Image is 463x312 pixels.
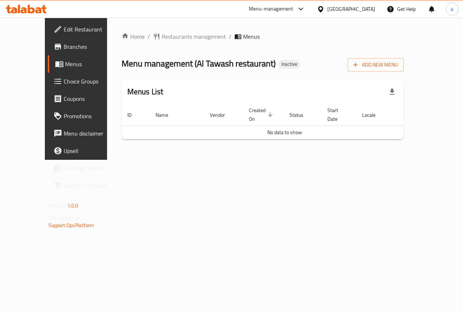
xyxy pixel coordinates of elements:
[127,111,141,119] span: ID
[64,129,116,138] span: Menu disclaimer
[48,21,122,38] a: Edit Restaurant
[327,106,348,123] span: Start Date
[249,5,293,13] div: Menu-management
[327,5,375,13] div: [GEOGRAPHIC_DATA]
[383,83,401,101] div: Export file
[267,128,302,137] span: No data to show
[67,201,78,210] span: 1.0.0
[64,77,116,86] span: Choice Groups
[48,73,122,90] a: Choice Groups
[162,32,226,41] span: Restaurants management
[48,221,94,230] a: Support.OpsPlatform
[48,213,82,223] span: Get support on:
[148,32,150,41] li: /
[353,60,398,69] span: Add New Menu
[64,25,116,34] span: Edit Restaurant
[279,61,300,67] span: Inactive
[156,111,178,119] span: Name
[394,104,448,126] th: Actions
[122,55,276,72] span: Menu management ( Al Tawash restaurant )
[48,201,66,210] span: Version:
[122,104,448,140] table: enhanced table
[348,58,404,72] button: Add New Menu
[48,107,122,125] a: Promotions
[64,146,116,155] span: Upsell
[48,142,122,159] a: Upsell
[48,55,122,73] a: Menus
[122,32,145,41] a: Home
[249,106,275,123] span: Created On
[64,112,116,120] span: Promotions
[48,125,122,142] a: Menu disclaimer
[210,111,234,119] span: Vendor
[48,90,122,107] a: Coupons
[122,32,404,41] nav: breadcrumb
[64,164,116,172] span: Coverage Report
[64,42,116,51] span: Branches
[229,32,231,41] li: /
[64,94,116,103] span: Coupons
[362,111,385,119] span: Locale
[64,181,116,190] span: Grocery Checklist
[243,32,260,41] span: Menus
[48,177,122,194] a: Grocery Checklist
[153,32,226,41] a: Restaurants management
[65,60,116,68] span: Menus
[48,159,122,177] a: Coverage Report
[289,111,313,119] span: Status
[451,5,453,13] span: a
[127,86,163,97] h2: Menus List
[48,38,122,55] a: Branches
[279,60,300,69] div: Inactive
